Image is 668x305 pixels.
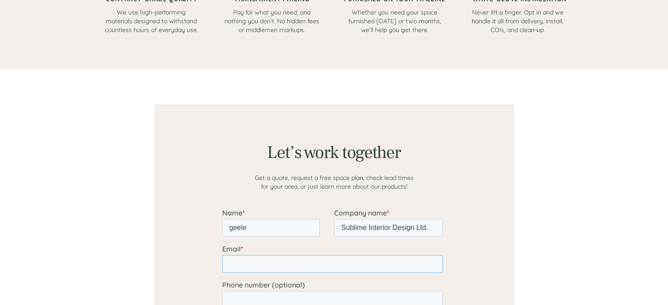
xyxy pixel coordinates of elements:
[348,8,441,34] span: Whether you need your space furnished [DATE] or two months, we’ll help you get there.
[267,141,401,164] span: Let’s work together
[89,171,135,189] input: Submit
[255,174,414,190] span: Get a quote, request a free space plan, check lead times for your area, or just learn more about ...
[472,8,563,34] span: Never lift a finger. Opt in and we handle it all from delivery, install, COIs, and clean-up.
[105,8,198,34] span: We use high-performing materials designed to withstand countless hours of everyday use.
[224,8,319,34] span: Pay for what you need, and nothing you don’t. No hidden fees or middlemen markups.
